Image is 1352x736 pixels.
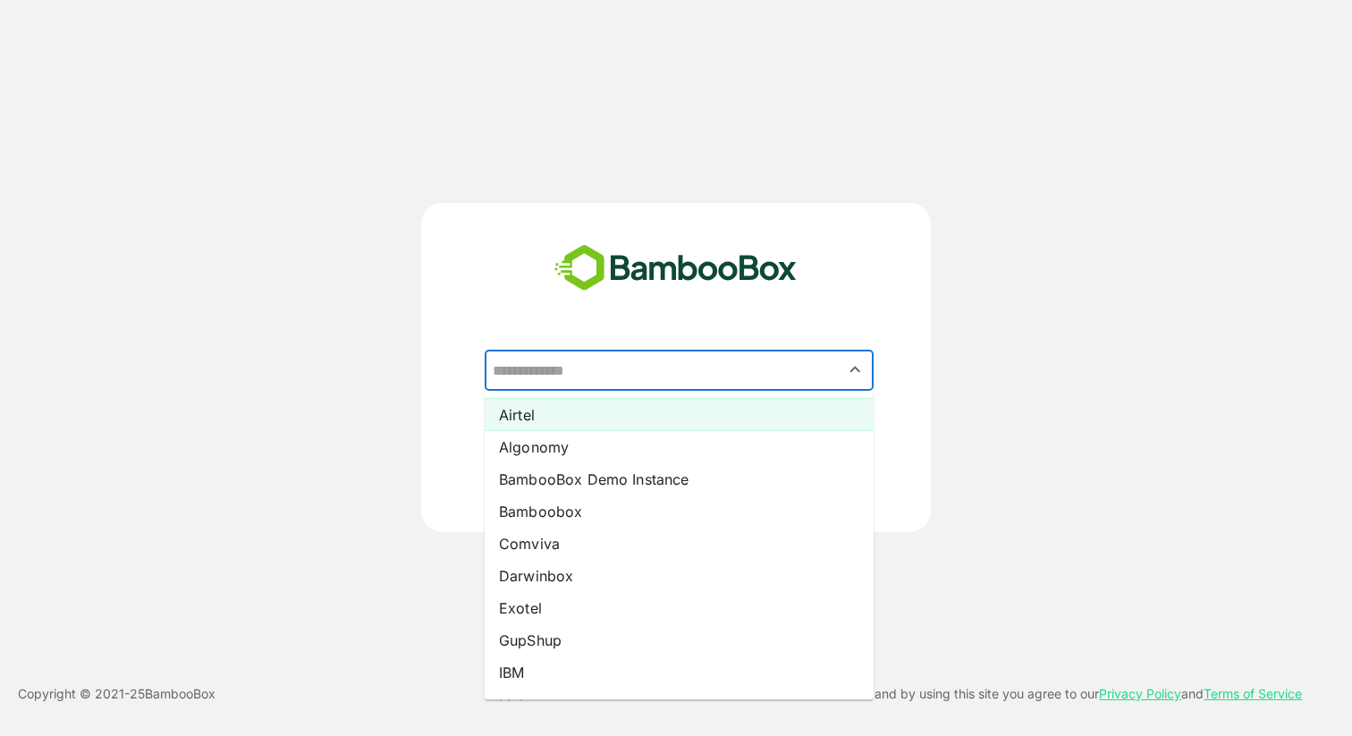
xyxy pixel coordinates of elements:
[1204,686,1302,701] a: Terms of Service
[485,624,874,656] li: GupShup
[18,683,215,705] p: Copyright © 2021- 25 BambooBox
[485,656,874,689] li: IBM
[545,239,807,298] img: bamboobox
[485,399,874,431] li: Airtel
[744,683,1302,705] p: This site uses cookies and by using this site you agree to our and
[485,528,874,560] li: Comviva
[485,560,874,592] li: Darwinbox
[843,358,867,382] button: Close
[485,495,874,528] li: Bamboobox
[1099,686,1181,701] a: Privacy Policy
[485,592,874,624] li: Exotel
[485,463,874,495] li: BambooBox Demo Instance
[485,689,874,721] li: Lightstorm
[485,431,874,463] li: Algonomy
